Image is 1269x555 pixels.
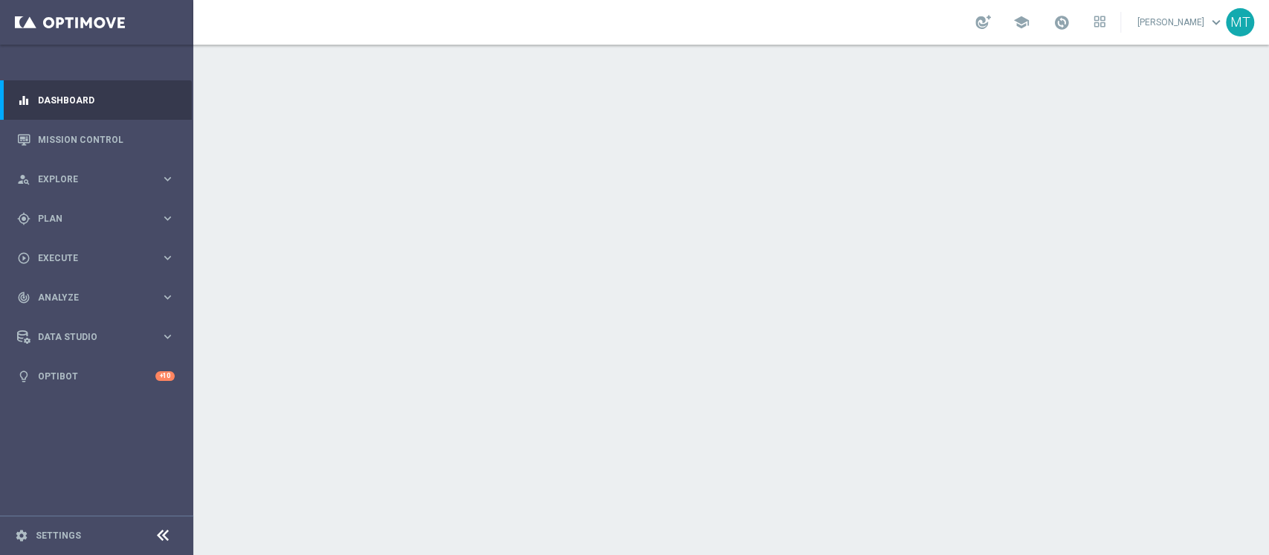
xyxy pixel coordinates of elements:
i: track_changes [17,291,30,304]
button: equalizer Dashboard [16,94,175,106]
i: settings [15,529,28,542]
i: keyboard_arrow_right [161,290,175,304]
div: Execute [17,251,161,265]
button: lightbulb Optibot +10 [16,370,175,382]
div: +10 [155,371,175,381]
div: Dashboard [17,80,175,120]
span: Explore [38,175,161,184]
div: MT [1226,8,1254,36]
button: play_circle_outline Execute keyboard_arrow_right [16,252,175,264]
div: Optibot [17,356,175,396]
button: Data Studio keyboard_arrow_right [16,331,175,343]
button: person_search Explore keyboard_arrow_right [16,173,175,185]
span: school [1013,14,1030,31]
button: track_changes Analyze keyboard_arrow_right [16,292,175,304]
a: Mission Control [38,120,175,159]
span: Analyze [38,293,161,302]
i: gps_fixed [17,212,30,225]
i: keyboard_arrow_right [161,251,175,265]
button: gps_fixed Plan keyboard_arrow_right [16,213,175,225]
div: Explore [17,173,161,186]
a: Dashboard [38,80,175,120]
span: Data Studio [38,333,161,341]
div: Plan [17,212,161,225]
i: keyboard_arrow_right [161,211,175,225]
span: Plan [38,214,161,223]
i: keyboard_arrow_right [161,330,175,344]
a: Optibot [38,356,155,396]
div: Mission Control [17,120,175,159]
i: equalizer [17,94,30,107]
span: keyboard_arrow_down [1208,14,1224,31]
i: play_circle_outline [17,251,30,265]
i: lightbulb [17,370,30,383]
a: Settings [36,531,81,540]
div: Data Studio [17,330,161,344]
div: Analyze [17,291,161,304]
button: Mission Control [16,134,175,146]
span: Execute [38,254,161,263]
i: keyboard_arrow_right [161,172,175,186]
i: person_search [17,173,30,186]
a: [PERSON_NAME]keyboard_arrow_down [1136,11,1226,33]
